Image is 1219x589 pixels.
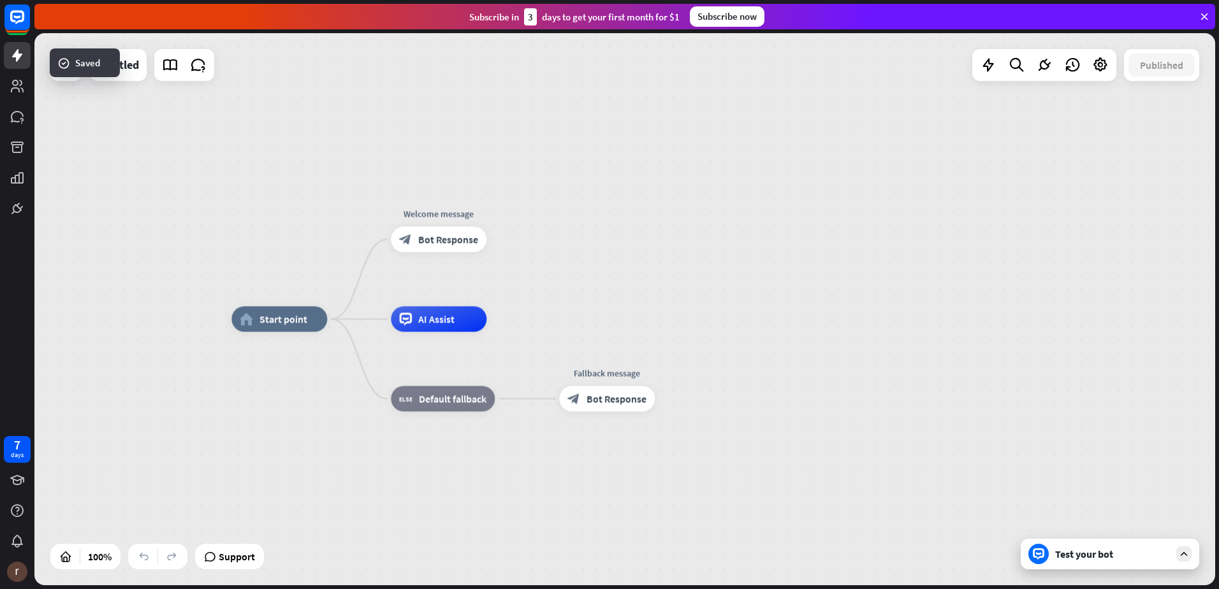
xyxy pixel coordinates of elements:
[10,5,48,43] button: Open LiveChat chat widget
[4,436,31,463] a: 7 days
[84,546,115,567] div: 100%
[587,392,646,405] span: Bot Response
[11,451,24,460] div: days
[418,233,478,245] span: Bot Response
[240,312,253,325] i: home_2
[567,392,580,405] i: block_bot_response
[419,392,486,405] span: Default fallback
[98,49,139,81] div: Untitled
[14,439,20,451] div: 7
[381,207,496,220] div: Welcome message
[75,56,100,69] span: Saved
[219,546,255,567] span: Support
[57,57,70,69] i: success
[399,233,412,245] i: block_bot_response
[690,6,764,27] div: Subscribe now
[524,8,537,25] div: 3
[399,392,412,405] i: block_fallback
[418,312,455,325] span: AI Assist
[550,367,664,379] div: Fallback message
[469,8,680,25] div: Subscribe in days to get your first month for $1
[259,312,307,325] span: Start point
[1055,548,1170,560] div: Test your bot
[1128,54,1195,76] button: Published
